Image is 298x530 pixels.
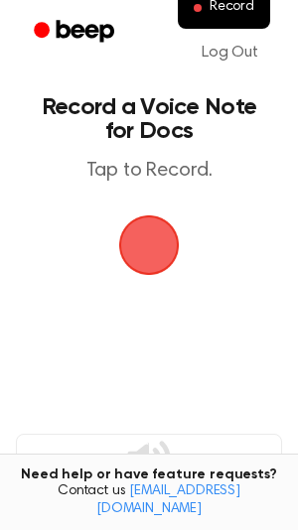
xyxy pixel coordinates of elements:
[20,13,132,52] a: Beep
[96,484,240,516] a: [EMAIL_ADDRESS][DOMAIN_NAME]
[182,29,278,76] a: Log Out
[12,483,286,518] span: Contact us
[36,159,262,184] p: Tap to Record.
[119,215,179,275] img: Beep Logo
[36,95,262,143] h1: Record a Voice Note for Docs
